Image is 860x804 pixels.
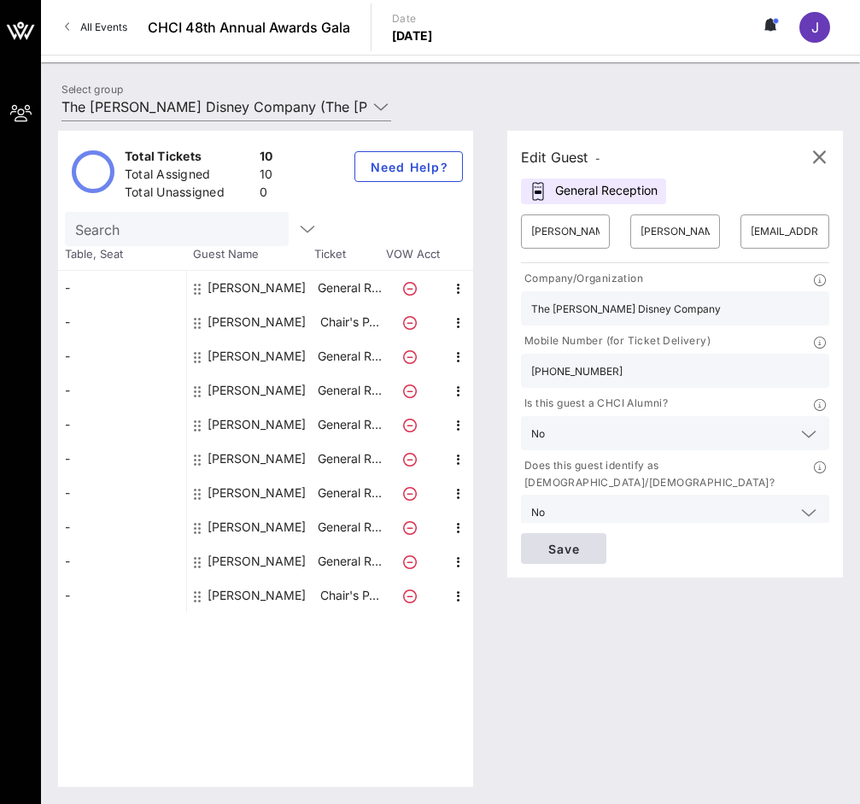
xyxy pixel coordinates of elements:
[315,442,383,476] p: General R…
[521,145,600,169] div: Edit Guest
[315,271,383,305] p: General R…
[208,442,306,476] div: Katelyn Lamson
[125,166,253,187] div: Total Assigned
[208,271,306,305] div: Alivia Roberts
[58,339,186,373] div: -
[125,184,253,205] div: Total Unassigned
[521,495,829,529] div: No
[535,542,593,556] span: Save
[315,544,383,578] p: General R…
[369,160,448,174] span: Need Help?
[58,271,186,305] div: -
[208,510,306,544] div: Maria Kirby
[58,442,186,476] div: -
[392,10,433,27] p: Date
[260,184,273,205] div: 0
[58,246,186,263] span: Table, Seat
[186,246,314,263] span: Guest Name
[315,305,383,339] p: Chair's P…
[315,339,383,373] p: General R…
[55,14,137,41] a: All Events
[61,83,123,96] label: Select group
[751,218,819,245] input: Email*
[521,457,814,491] p: Does this guest identify as [DEMOGRAPHIC_DATA]/[DEMOGRAPHIC_DATA]?
[260,148,273,169] div: 10
[208,408,306,442] div: Karen Greenfield
[315,408,383,442] p: General R…
[58,476,186,510] div: -
[125,148,253,169] div: Total Tickets
[521,395,668,413] p: Is this guest a CHCI Alumni?
[521,533,606,564] button: Save
[531,428,545,440] div: No
[208,339,306,373] div: Jessica Moore
[521,416,829,450] div: No
[354,151,463,182] button: Need Help?
[58,305,186,339] div: -
[595,152,600,165] span: -
[315,476,383,510] p: General R…
[531,507,545,519] div: No
[208,373,306,408] div: Jose Gonzalez
[314,246,383,263] span: Ticket
[521,332,711,350] p: Mobile Number (for Ticket Delivery)
[521,179,666,204] div: General Reception
[58,544,186,578] div: -
[148,17,350,38] span: CHCI 48th Annual Awards Gala
[58,373,186,408] div: -
[58,578,186,613] div: -
[208,578,306,613] div: Susan Fox
[799,12,830,43] div: J
[383,246,442,263] span: VOW Acct
[811,19,819,36] span: J
[208,305,306,339] div: Jaqueline Serrano
[260,166,273,187] div: 10
[392,27,433,44] p: [DATE]
[58,408,186,442] div: -
[521,270,643,288] p: Company/Organization
[531,218,600,245] input: First Name*
[208,544,306,578] div: Neri Martinez
[315,510,383,544] p: General R…
[315,578,383,613] p: Chair's P…
[315,373,383,408] p: General R…
[208,476,306,510] div: Maggie Lewis
[58,510,186,544] div: -
[641,218,709,245] input: Last Name*
[80,21,127,33] span: All Events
